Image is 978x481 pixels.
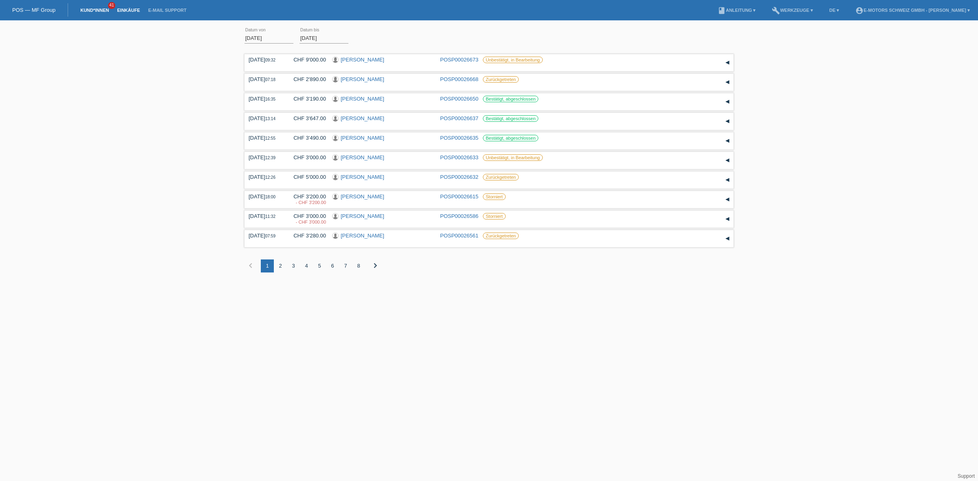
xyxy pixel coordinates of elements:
div: 4 [300,259,313,272]
a: [PERSON_NAME] [341,154,384,160]
div: auf-/zuklappen [721,96,733,108]
label: Bestätigt, abgeschlossen [483,96,538,102]
div: CHF 3'490.00 [287,135,326,141]
a: POSP00026633 [440,154,478,160]
span: 12:55 [265,136,275,141]
div: 7 [339,259,352,272]
i: chevron_right [370,261,380,270]
div: 3 [287,259,300,272]
div: [DATE] [249,76,281,82]
div: 5 [313,259,326,272]
a: buildWerkzeuge ▾ [768,8,817,13]
label: Zurückgetreten [483,76,519,83]
div: auf-/zuklappen [721,76,733,88]
div: CHF 3'200.00 [287,193,326,206]
div: [DATE] [249,115,281,121]
a: POSP00026632 [440,174,478,180]
div: 2 [274,259,287,272]
div: [DATE] [249,174,281,180]
a: [PERSON_NAME] [341,174,384,180]
div: CHF 3'000.00 [287,154,326,160]
div: CHF 3'647.00 [287,115,326,121]
a: [PERSON_NAME] [341,96,384,102]
a: DE ▾ [825,8,843,13]
label: Bestätigt, abgeschlossen [483,135,538,141]
a: POSP00026673 [440,57,478,63]
div: [DATE] [249,193,281,200]
span: 09:32 [265,58,275,62]
a: [PERSON_NAME] [341,135,384,141]
i: chevron_left [246,261,256,270]
a: [PERSON_NAME] [341,115,384,121]
i: book [718,7,726,15]
a: POS — MF Group [12,7,55,13]
a: POSP00026561 [440,233,478,239]
a: POSP00026650 [440,96,478,102]
div: CHF 5'000.00 [287,174,326,180]
div: 27.08.2025 / falsch [287,220,326,224]
div: CHF 2'890.00 [287,76,326,82]
div: 6 [326,259,339,272]
div: 26.08.2025 / neu [287,200,326,205]
a: [PERSON_NAME] [341,57,384,63]
div: auf-/zuklappen [721,154,733,167]
span: 11:32 [265,214,275,219]
label: Unbestätigt, in Bearbeitung [483,57,543,63]
i: account_circle [855,7,863,15]
div: auf-/zuklappen [721,135,733,147]
a: POSP00026615 [440,193,478,200]
div: auf-/zuklappen [721,115,733,127]
span: 18:00 [265,195,275,199]
div: [DATE] [249,57,281,63]
a: account_circleE-Motors Schweiz GmbH - [PERSON_NAME] ▾ [851,8,974,13]
div: CHF 3'000.00 [287,213,326,225]
label: Zurückgetreten [483,233,519,239]
label: Storniert [483,213,506,220]
label: Zurückgetreten [483,174,519,180]
a: Support [958,473,975,479]
span: 13:14 [265,116,275,121]
div: CHF 9'000.00 [287,57,326,63]
span: 12:39 [265,156,275,160]
div: [DATE] [249,154,281,160]
div: auf-/zuklappen [721,213,733,225]
span: 16:35 [265,97,275,101]
a: POSP00026635 [440,135,478,141]
a: [PERSON_NAME] [341,76,384,82]
label: Storniert [483,193,506,200]
a: Kund*innen [76,8,113,13]
a: [PERSON_NAME] [341,233,384,239]
div: auf-/zuklappen [721,233,733,245]
a: bookAnleitung ▾ [714,8,760,13]
i: build [772,7,780,15]
div: [DATE] [249,213,281,219]
a: Einkäufe [113,8,144,13]
div: CHF 3'190.00 [287,96,326,102]
a: POSP00026586 [440,213,478,219]
a: E-Mail Support [144,8,191,13]
span: 07:59 [265,234,275,238]
div: CHF 3'280.00 [287,233,326,239]
a: [PERSON_NAME] [341,213,384,219]
div: auf-/zuklappen [721,174,733,186]
span: 07:18 [265,77,275,82]
div: [DATE] [249,96,281,102]
div: auf-/zuklappen [721,57,733,69]
div: auf-/zuklappen [721,193,733,206]
span: 41 [108,2,115,9]
a: [PERSON_NAME] [341,193,384,200]
a: POSP00026668 [440,76,478,82]
div: [DATE] [249,233,281,239]
span: 12:26 [265,175,275,180]
label: Unbestätigt, in Bearbeitung [483,154,543,161]
label: Bestätigt, abgeschlossen [483,115,538,122]
div: 8 [352,259,365,272]
a: POSP00026637 [440,115,478,121]
div: [DATE] [249,135,281,141]
div: 1 [261,259,274,272]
